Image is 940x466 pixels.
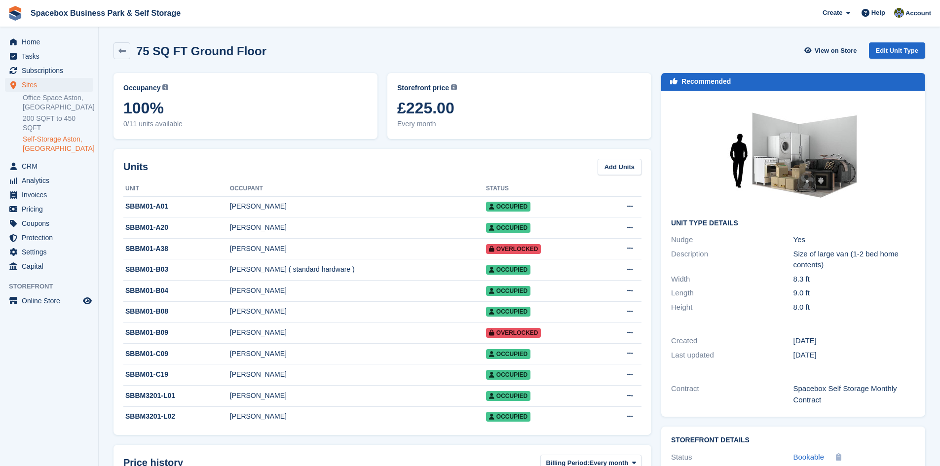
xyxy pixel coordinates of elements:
span: Occupied [486,223,530,233]
div: SBBM01-A38 [123,244,230,254]
span: Occupied [486,202,530,212]
div: [DATE] [793,350,915,361]
h2: Storefront Details [671,436,915,444]
img: sahil [894,8,904,18]
span: Occupied [486,412,530,422]
span: Occupied [486,391,530,401]
div: [PERSON_NAME] ( standard hardware ) [230,264,486,275]
span: 0/11 units available [123,119,368,129]
h2: Unit Type details [671,219,915,227]
span: CRM [22,159,81,173]
span: Subscriptions [22,64,81,77]
span: Storefront [9,282,98,291]
h2: Units [123,159,148,174]
div: [PERSON_NAME] [230,201,486,212]
div: SBBM01-B08 [123,306,230,317]
a: 200 SQFT to 450 SQFT [23,114,93,133]
div: SBBM3201-L01 [123,391,230,401]
div: Spacebox Self Storage Monthly Contract [793,383,915,405]
div: Last updated [671,350,793,361]
span: Occupied [486,370,530,380]
div: Recommended [681,76,731,87]
a: menu [5,64,93,77]
div: [PERSON_NAME] [230,306,486,317]
a: menu [5,231,93,245]
div: Nudge [671,234,793,246]
h2: 75 SQ FT Ground Floor [136,44,266,58]
span: Storefront price [397,83,449,93]
div: SBBM01-C09 [123,349,230,359]
div: SBBM3201-L02 [123,411,230,422]
div: Yes [793,234,915,246]
div: SBBM01-A01 [123,201,230,212]
a: Spacebox Business Park & Self Storage [27,5,185,21]
span: Create [823,8,842,18]
a: Edit Unit Type [869,42,925,59]
a: Self-Storage Aston, [GEOGRAPHIC_DATA] [23,135,93,153]
span: Tasks [22,49,81,63]
a: menu [5,174,93,187]
span: Overlocked [486,328,541,338]
div: Width [671,274,793,285]
span: Settings [22,245,81,259]
a: menu [5,159,93,173]
span: Account [905,8,931,18]
div: Length [671,287,793,299]
div: [PERSON_NAME] [230,411,486,422]
a: View on Store [803,42,861,59]
span: Online Store [22,294,81,308]
span: Sites [22,78,81,92]
div: SBBM01-B03 [123,264,230,275]
a: menu [5,294,93,308]
div: Status [671,452,793,463]
span: Occupied [486,286,530,296]
div: [PERSON_NAME] [230,369,486,380]
span: Occupied [486,349,530,359]
div: [PERSON_NAME] [230,286,486,296]
span: Capital [22,259,81,273]
a: menu [5,49,93,63]
span: Occupied [486,265,530,275]
span: Help [871,8,885,18]
a: menu [5,202,93,216]
a: menu [5,78,93,92]
span: Occupancy [123,83,160,93]
a: Bookable [793,452,825,463]
span: Protection [22,231,81,245]
div: [PERSON_NAME] [230,327,486,338]
a: Add Units [598,159,641,175]
span: Every month [397,119,641,129]
img: icon-info-grey-7440780725fd019a000dd9b08b2336e03edf1995a4989e88bcd33f0948082b44.svg [162,84,168,90]
a: Office Space Aston, [GEOGRAPHIC_DATA] [23,93,93,112]
div: [PERSON_NAME] [230,349,486,359]
span: View on Store [815,46,857,56]
div: SBBM01-B09 [123,327,230,338]
div: Description [671,249,793,271]
span: Bookable [793,453,825,461]
div: 9.0 ft [793,287,915,299]
a: menu [5,188,93,202]
div: Height [671,302,793,313]
th: Occupant [230,181,486,197]
a: menu [5,35,93,49]
div: Contract [671,383,793,405]
div: [PERSON_NAME] [230,244,486,254]
a: menu [5,216,93,230]
span: £225.00 [397,99,641,117]
span: Analytics [22,174,81,187]
span: Invoices [22,188,81,202]
div: SBBM01-C19 [123,369,230,380]
span: Pricing [22,202,81,216]
div: 8.3 ft [793,274,915,285]
a: menu [5,259,93,273]
span: 100% [123,99,368,117]
span: Overlocked [486,244,541,254]
th: Status [486,181,599,197]
th: Unit [123,181,230,197]
div: SBBM01-A20 [123,222,230,233]
div: 8.0 ft [793,302,915,313]
span: Occupied [486,307,530,317]
span: Home [22,35,81,49]
div: Created [671,335,793,347]
div: [PERSON_NAME] [230,391,486,401]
